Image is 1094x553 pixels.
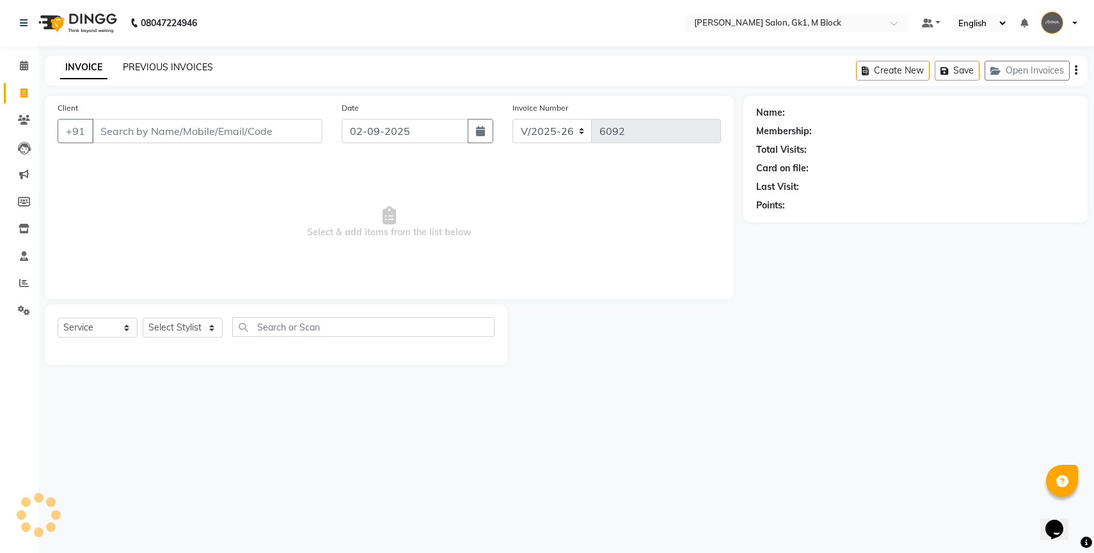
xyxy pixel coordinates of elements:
div: Total Visits: [756,143,807,157]
button: Save [935,61,979,81]
div: Name: [756,106,785,120]
iframe: chat widget [1040,502,1081,540]
label: Client [58,102,78,114]
button: Open Invoices [985,61,1070,81]
span: Select & add items from the list below [58,159,721,286]
input: Search by Name/Mobile/Email/Code [92,119,322,143]
img: null [1041,12,1063,34]
div: Points: [756,199,785,212]
label: Invoice Number [512,102,568,114]
button: +91 [58,119,93,143]
button: Create New [856,61,930,81]
b: 08047224946 [141,5,197,41]
input: Search or Scan [232,317,495,337]
a: INVOICE [60,56,107,79]
div: Membership: [756,125,812,138]
div: Last Visit: [756,180,799,194]
a: PREVIOUS INVOICES [123,61,213,73]
img: logo [33,5,120,41]
div: Card on file: [756,162,809,175]
label: Date [342,102,359,114]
